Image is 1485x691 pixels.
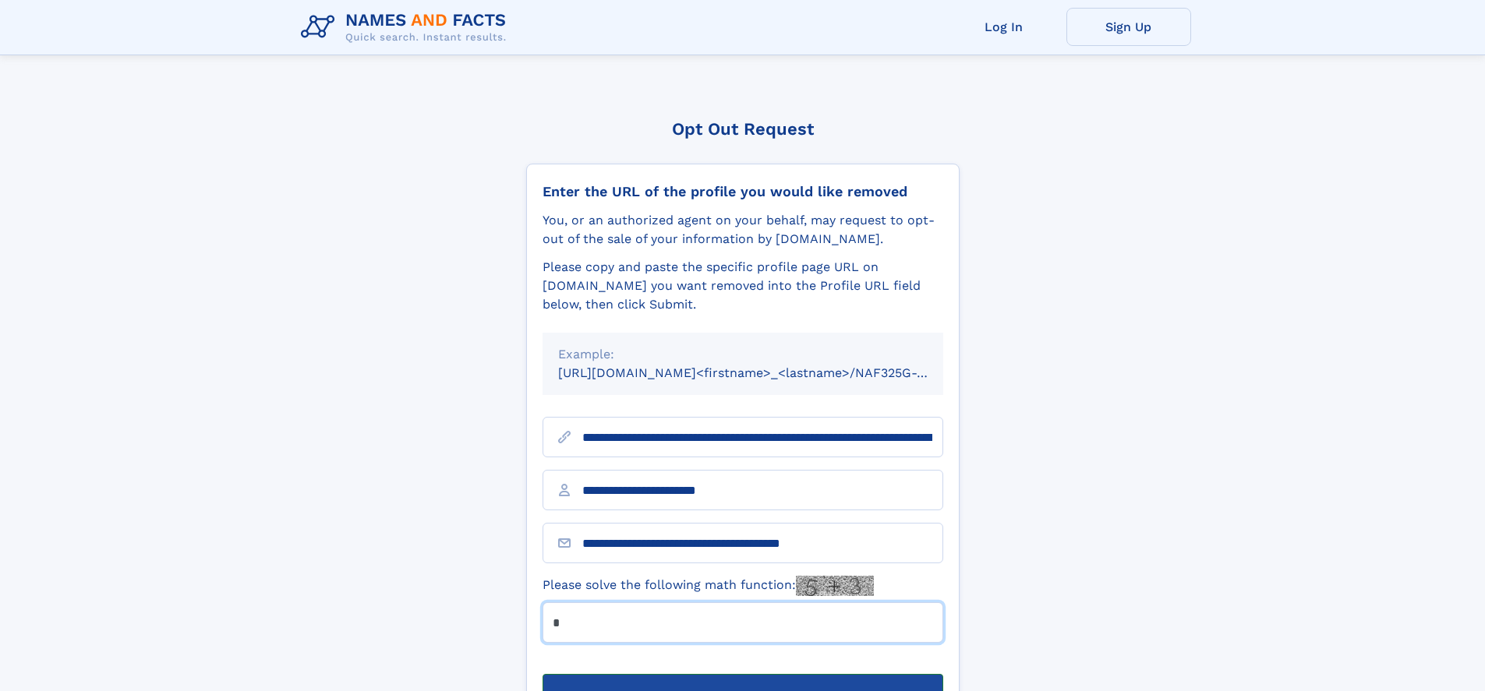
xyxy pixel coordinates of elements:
div: Opt Out Request [526,119,960,139]
div: You, or an authorized agent on your behalf, may request to opt-out of the sale of your informatio... [543,211,943,249]
img: Logo Names and Facts [295,6,519,48]
small: [URL][DOMAIN_NAME]<firstname>_<lastname>/NAF325G-xxxxxxxx [558,365,973,380]
label: Please solve the following math function: [543,576,874,596]
a: Sign Up [1066,8,1191,46]
a: Log In [942,8,1066,46]
div: Example: [558,345,928,364]
div: Please copy and paste the specific profile page URL on [DOMAIN_NAME] you want removed into the Pr... [543,258,943,314]
div: Enter the URL of the profile you would like removed [543,183,943,200]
